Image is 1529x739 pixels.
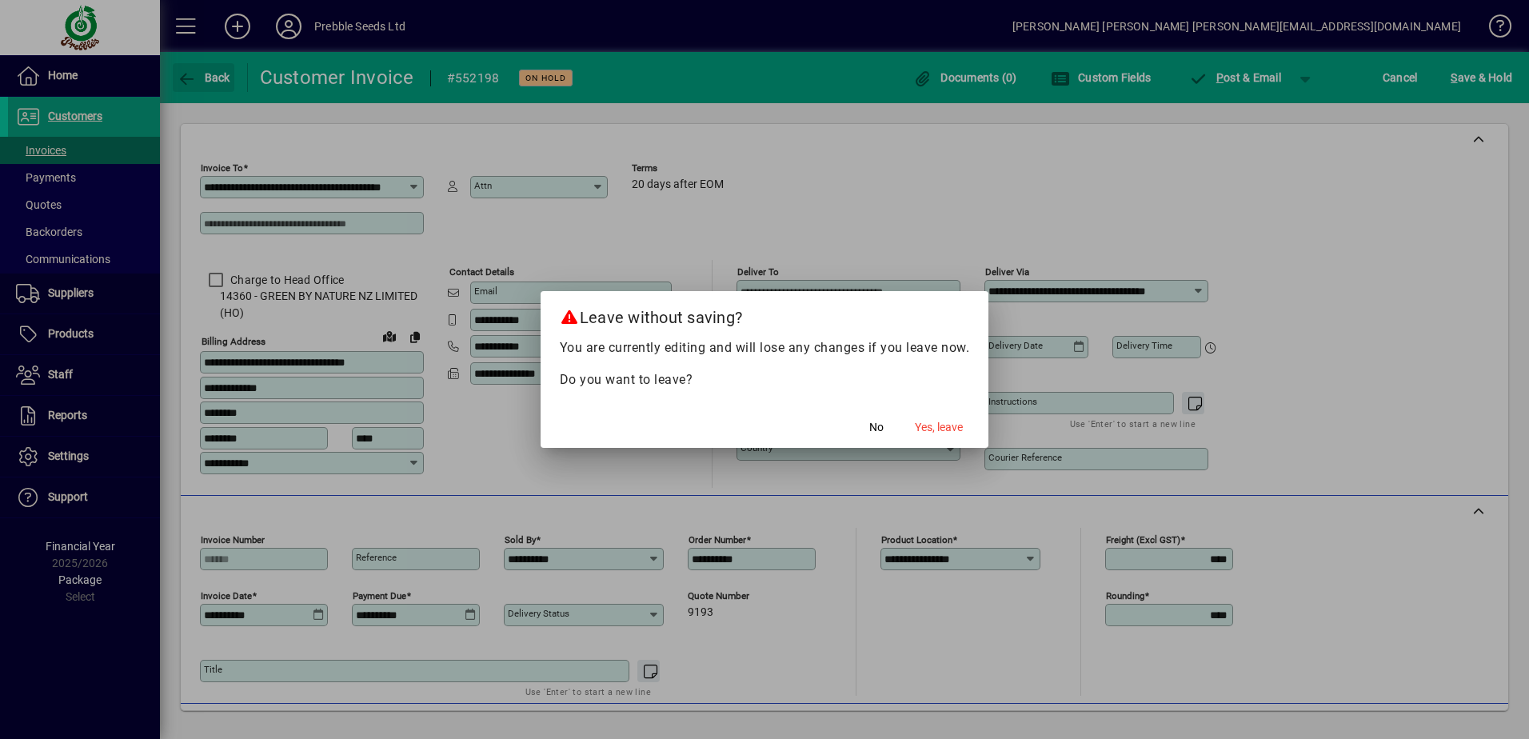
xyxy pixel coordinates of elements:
span: No [869,419,884,436]
button: Yes, leave [908,413,969,441]
span: Yes, leave [915,419,963,436]
p: Do you want to leave? [560,370,970,389]
h2: Leave without saving? [541,291,989,338]
p: You are currently editing and will lose any changes if you leave now. [560,338,970,358]
button: No [851,413,902,441]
